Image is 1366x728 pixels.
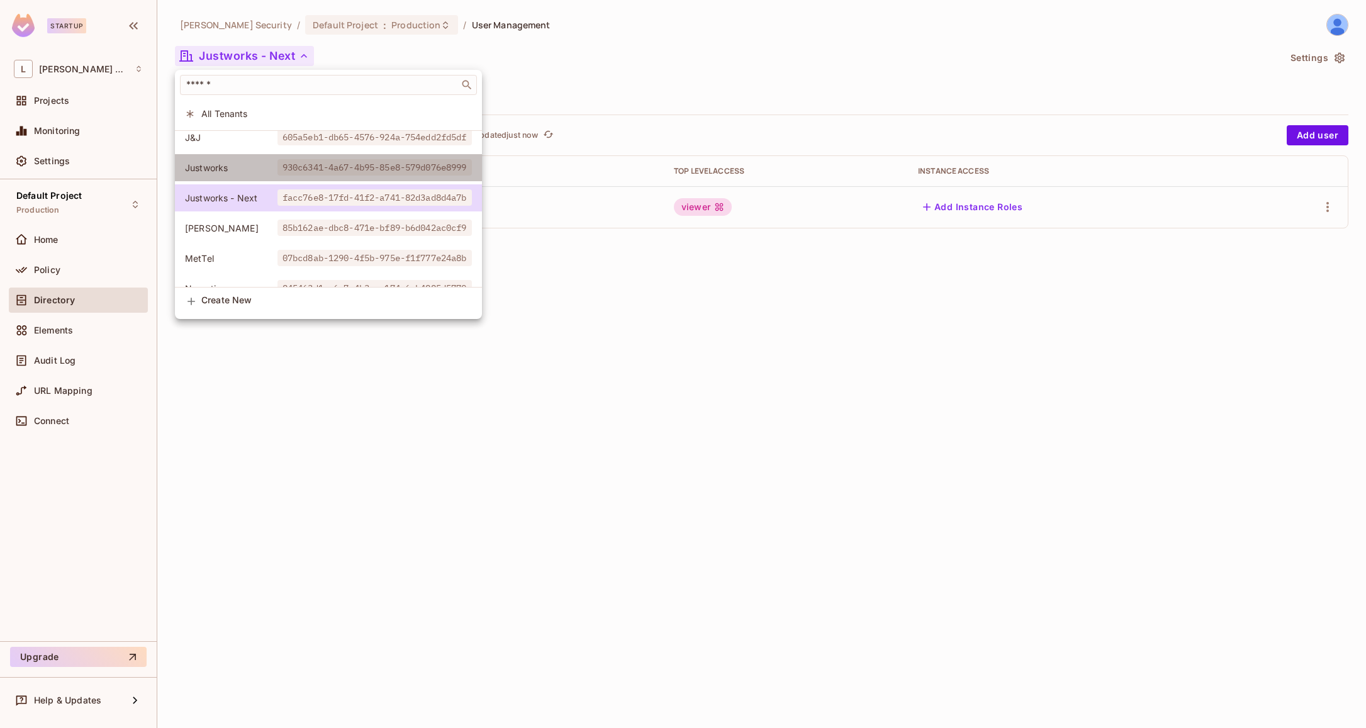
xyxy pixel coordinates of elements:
[185,162,277,174] span: Justworks
[175,124,482,151] div: Show only users with a role in this tenant: J&J
[175,245,482,272] div: Show only users with a role in this tenant: MetTel
[185,283,277,294] span: Novartis
[201,108,472,120] span: All Tenants
[175,275,482,302] div: Show only users with a role in this tenant: Novartis
[277,280,472,296] span: 845463d1-e6a7-4b3e-a174-6eb4885d5779
[201,295,472,305] span: Create New
[185,192,277,204] span: Justworks - Next
[185,252,277,264] span: MetTel
[277,189,472,206] span: facc76e8-17fd-41f2-a741-82d3ad8d4a7b
[185,222,277,234] span: [PERSON_NAME]
[277,250,472,266] span: 07bcd8ab-1290-4f5b-975e-f1f777e24a8b
[277,129,472,145] span: 605a5eb1-db65-4576-924a-754edd2fd5df
[277,220,472,236] span: 85b162ae-dbc8-471e-bf89-b6d042ac0cf9
[277,159,472,176] span: 930c6341-4a67-4b95-85e8-579d076e8999
[175,215,482,242] div: Show only users with a role in this tenant: Lumia
[175,154,482,181] div: Show only users with a role in this tenant: Justworks
[185,132,277,143] span: J&J
[175,184,482,211] div: Show only users with a role in this tenant: Justworks - Next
